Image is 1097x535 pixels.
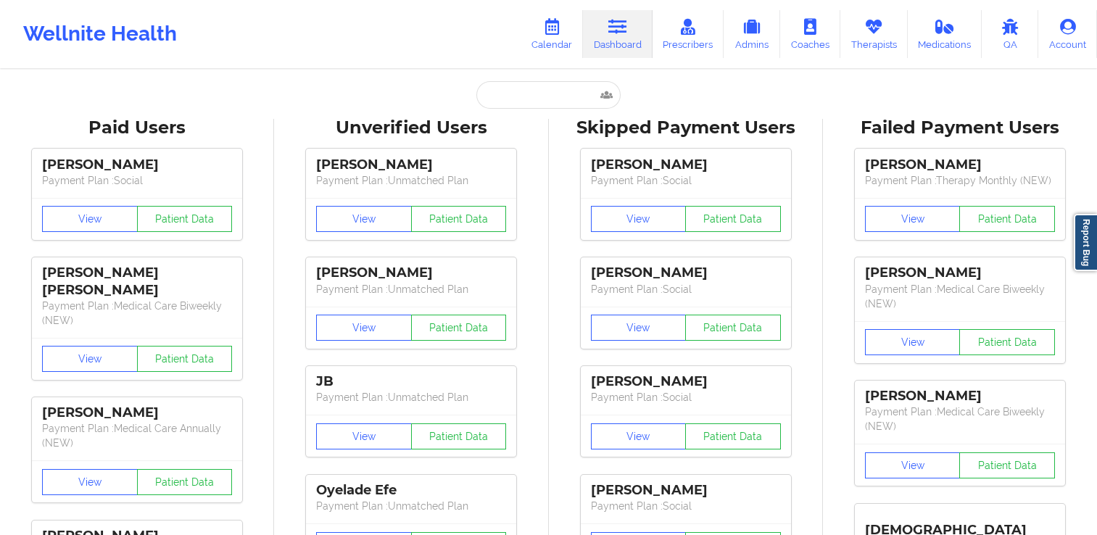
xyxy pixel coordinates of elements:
[316,499,506,513] p: Payment Plan : Unmatched Plan
[591,282,781,296] p: Payment Plan : Social
[865,329,961,355] button: View
[591,482,781,499] div: [PERSON_NAME]
[685,206,781,232] button: Patient Data
[865,282,1055,311] p: Payment Plan : Medical Care Biweekly (NEW)
[833,117,1087,139] div: Failed Payment Users
[865,206,961,232] button: View
[316,157,506,173] div: [PERSON_NAME]
[316,373,506,390] div: JB
[316,482,506,499] div: Oyelade Efe
[591,423,687,449] button: View
[724,10,780,58] a: Admins
[10,117,264,139] div: Paid Users
[42,469,138,495] button: View
[591,206,687,232] button: View
[316,315,412,341] button: View
[137,206,233,232] button: Patient Data
[959,329,1055,355] button: Patient Data
[591,157,781,173] div: [PERSON_NAME]
[959,206,1055,232] button: Patient Data
[411,423,507,449] button: Patient Data
[591,265,781,281] div: [PERSON_NAME]
[959,452,1055,478] button: Patient Data
[411,206,507,232] button: Patient Data
[865,452,961,478] button: View
[521,10,583,58] a: Calendar
[591,173,781,188] p: Payment Plan : Social
[42,421,232,450] p: Payment Plan : Medical Care Annually (NEW)
[316,390,506,405] p: Payment Plan : Unmatched Plan
[865,388,1055,405] div: [PERSON_NAME]
[42,157,232,173] div: [PERSON_NAME]
[780,10,840,58] a: Coaches
[653,10,724,58] a: Prescribers
[865,265,1055,281] div: [PERSON_NAME]
[316,423,412,449] button: View
[137,346,233,372] button: Patient Data
[42,265,232,298] div: [PERSON_NAME] [PERSON_NAME]
[411,315,507,341] button: Patient Data
[865,173,1055,188] p: Payment Plan : Therapy Monthly (NEW)
[865,405,1055,434] p: Payment Plan : Medical Care Biweekly (NEW)
[284,117,538,139] div: Unverified Users
[591,373,781,390] div: [PERSON_NAME]
[591,499,781,513] p: Payment Plan : Social
[583,10,653,58] a: Dashboard
[685,423,781,449] button: Patient Data
[1074,214,1097,271] a: Report Bug
[591,315,687,341] button: View
[840,10,908,58] a: Therapists
[908,10,982,58] a: Medications
[42,299,232,328] p: Payment Plan : Medical Care Biweekly (NEW)
[316,282,506,296] p: Payment Plan : Unmatched Plan
[316,206,412,232] button: View
[559,117,813,139] div: Skipped Payment Users
[865,157,1055,173] div: [PERSON_NAME]
[42,206,138,232] button: View
[42,173,232,188] p: Payment Plan : Social
[316,265,506,281] div: [PERSON_NAME]
[42,346,138,372] button: View
[591,390,781,405] p: Payment Plan : Social
[42,405,232,421] div: [PERSON_NAME]
[137,469,233,495] button: Patient Data
[316,173,506,188] p: Payment Plan : Unmatched Plan
[685,315,781,341] button: Patient Data
[982,10,1038,58] a: QA
[1038,10,1097,58] a: Account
